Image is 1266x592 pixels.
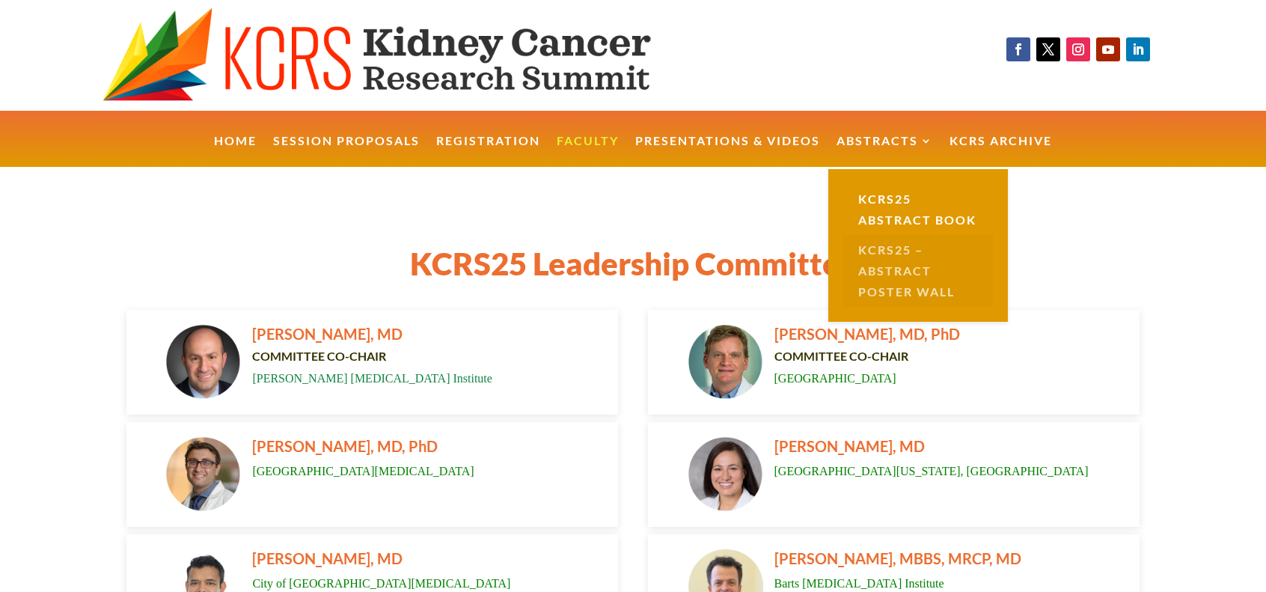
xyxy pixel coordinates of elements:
[843,184,993,235] a: KCRS25 Abstract Book
[837,135,933,168] a: Abstracts
[774,349,908,363] strong: COMMITTEE CO-CHAIR
[635,135,820,168] a: Presentations & Videos
[843,235,993,307] a: KCRS25 – Abstract Poster Wall
[557,135,619,168] a: Faculty
[252,437,438,455] span: [PERSON_NAME], MD, PhD
[774,325,960,343] span: [PERSON_NAME], MD, PhD
[774,549,1021,567] span: [PERSON_NAME], MBBS, MRCP, MD
[252,349,386,363] strong: COMMITTEE CO-CHAIR
[774,465,1089,477] span: [GEOGRAPHIC_DATA][US_STATE], [GEOGRAPHIC_DATA]
[949,135,1052,168] a: KCRS Archive
[1036,37,1060,61] a: Follow on X
[1096,37,1120,61] a: Follow on Youtube
[229,245,1037,290] h1: KCRS25 Leadership Committee
[1126,37,1150,61] a: Follow on LinkedIn
[1066,37,1090,61] a: Follow on Instagram
[252,549,403,567] span: [PERSON_NAME], MD
[214,135,257,168] a: Home
[774,372,896,385] span: [GEOGRAPHIC_DATA]
[252,372,492,385] span: [PERSON_NAME] [MEDICAL_DATA] Institute
[103,7,718,103] img: KCRS generic logo wide
[252,325,403,343] span: [PERSON_NAME], MD
[774,437,925,455] span: [PERSON_NAME], MD
[1006,37,1030,61] a: Follow on Facebook
[436,135,540,168] a: Registration
[166,437,241,512] img: David Braun
[252,465,474,477] span: [GEOGRAPHIC_DATA][MEDICAL_DATA]
[252,577,510,590] span: City of [GEOGRAPHIC_DATA][MEDICAL_DATA]
[774,577,944,590] span: Barts [MEDICAL_DATA] Institute
[273,135,420,168] a: Session Proposals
